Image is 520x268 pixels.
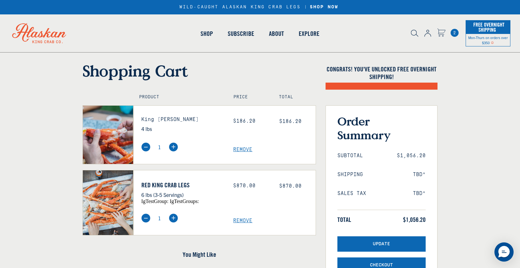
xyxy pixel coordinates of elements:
div: $870.00 [233,183,270,189]
img: King Crab Knuckles - 4 lbs [83,106,133,164]
h4: Congrats! You've unlocked FREE OVERNIGHT SHIPPING! [326,65,437,81]
a: Remove [233,147,316,153]
h3: Order Summary [337,114,426,142]
h1: Shopping Cart [83,61,316,80]
a: Explore [291,15,327,52]
img: minus [141,142,150,151]
span: $1,056.20 [397,153,426,159]
span: Subtotal [337,153,363,159]
img: Alaskan King Crab Co. logo [3,14,75,52]
span: igTestGroup: [141,199,169,204]
a: Subscribe [220,15,262,52]
img: plus [169,142,178,151]
img: search [411,30,418,37]
a: Cart [437,28,445,38]
h4: Product [139,94,220,100]
img: account [424,30,431,37]
button: Update [337,236,426,252]
span: $186.20 [279,118,302,124]
a: Red King Crab Legs [141,181,224,189]
span: Checkout [370,263,393,268]
span: $870.00 [279,183,302,189]
img: plus [169,214,178,223]
h3: King [PERSON_NAME] [141,117,224,123]
span: 2 [451,29,459,37]
strong: SHOP NOW [310,4,338,10]
a: About [262,15,291,52]
a: SHOP NOW [308,4,341,10]
a: Remove [233,218,316,224]
span: Shipping [337,172,363,178]
span: Total [337,216,351,223]
h4: Price [233,94,265,100]
a: Shop [193,15,220,52]
h4: Total [279,94,310,100]
span: Update [373,241,390,247]
span: Mon-Thurs on orders over $350 [468,35,508,45]
a: Cart [451,29,459,37]
img: Red King Crab Legs - 6 lbs (3-5 Servings) [83,170,133,235]
p: 4 lbs [141,125,224,133]
div: $186.20 [233,118,270,124]
span: Free Overnight Shipping [472,20,504,35]
div: Messenger Dummy Widget [494,242,514,262]
h4: You Might Like [83,251,316,258]
span: Shipping Notice Icon [491,40,494,45]
div: WILD-CAUGHT ALASKAN KING CRAB LEGS | [179,4,341,10]
span: Sales Tax [337,191,366,197]
img: minus [141,214,150,223]
span: $1,056.20 [403,216,426,223]
p: 6 lbs (3-5 Servings) [141,191,224,199]
span: igTestGroups: [170,199,199,204]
